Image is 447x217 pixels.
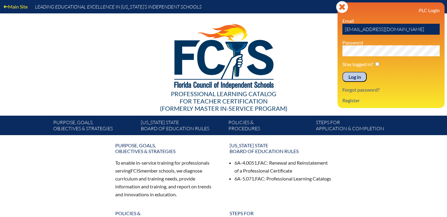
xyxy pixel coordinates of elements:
[314,118,401,135] a: Steps forapplication & completion
[1,2,30,11] a: Main Site
[258,160,267,166] span: FAC
[226,140,335,156] a: [US_STATE] StateBoard of Education rules
[342,61,373,67] label: Stay logged in?
[255,176,264,181] span: FAC
[48,90,399,112] div: Professional Learning Catalog (formerly Master In-service Program)
[342,7,440,13] h3: PLC Login
[342,40,363,45] label: Password
[234,175,332,183] li: 6A-5.071, : Professional Learning Catalogs
[340,86,382,94] a: Forgot password?
[180,97,268,105] span: for Teacher Certification
[115,159,217,198] p: To enable in-service training for professionals serving member schools, we diagnose curriculum an...
[342,18,354,24] label: Email
[51,118,138,135] a: Purpose, goals,objectives & strategies
[226,118,314,135] a: Policies &Procedures
[234,159,332,175] li: 6A-4.0051, : Renewal and Reinstatement of a Professional Certificate
[138,118,226,135] a: [US_STATE] StateBoard of Education rules
[340,96,362,104] a: Register
[161,13,286,96] img: FCISlogo221.eps
[112,140,221,156] a: Purpose, goals,objectives & strategies
[336,1,348,13] svg: Close
[342,72,367,82] input: Log in
[130,168,140,173] span: FCIS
